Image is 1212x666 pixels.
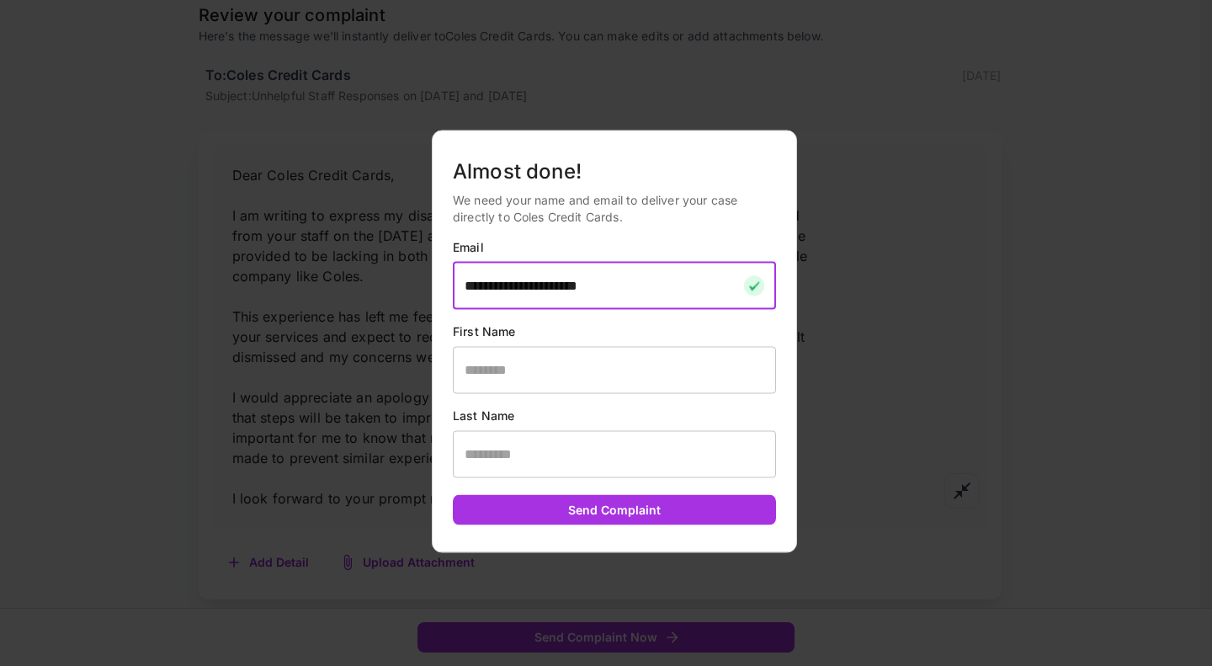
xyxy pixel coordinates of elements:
[453,494,776,525] button: Send Complaint
[453,407,776,424] p: Last Name
[453,322,776,339] p: First Name
[453,238,776,255] p: Email
[453,191,776,225] p: We need your name and email to deliver your case directly to Coles Credit Cards.
[453,157,776,184] h5: Almost done!
[744,275,764,296] img: checkmark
